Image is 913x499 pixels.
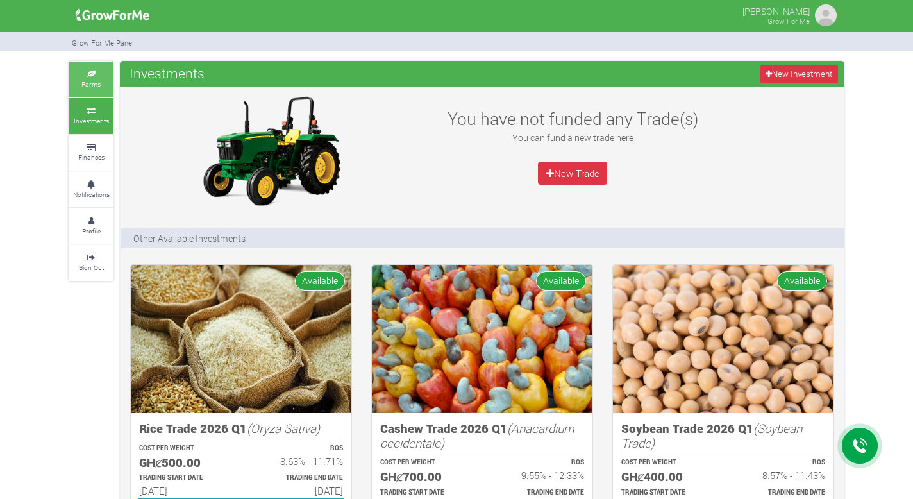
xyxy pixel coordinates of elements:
h5: Soybean Trade 2026 Q1 [621,421,825,450]
a: Finances [69,135,113,171]
h6: [DATE] [139,485,230,496]
h6: 9.55% - 12.33% [494,469,584,481]
a: New Trade [538,162,607,185]
p: Estimated Trading Start Date [621,488,712,498]
small: Notifications [73,190,110,199]
p: COST PER WEIGHT [380,458,471,468]
p: Estimated Trading End Date [735,488,825,498]
span: Available [295,271,345,290]
h6: 8.63% - 11.71% [253,455,343,467]
small: Grow For Me Panel [72,38,134,47]
small: Grow For Me [767,16,810,26]
p: COST PER WEIGHT [621,458,712,468]
a: Farms [69,62,113,97]
p: Estimated Trading End Date [253,473,343,483]
h5: GHȼ500.00 [139,455,230,470]
p: Estimated Trading Start Date [139,473,230,483]
h5: GHȼ400.00 [621,469,712,484]
i: (Soybean Trade) [621,420,802,451]
p: ROS [735,458,825,468]
p: ROS [494,458,584,468]
p: ROS [253,444,343,453]
h6: [DATE] [253,485,343,496]
h5: Rice Trade 2026 Q1 [139,421,343,436]
img: growforme image [613,265,833,413]
a: Notifications [69,172,113,207]
p: Other Available Investments [133,232,246,245]
h6: 8.57% - 11.43% [735,469,825,481]
small: Farms [81,80,101,89]
i: (Oryza Sativa) [247,420,320,436]
img: growforme image [191,93,351,208]
span: Investments [126,60,208,86]
a: Sign Out [69,245,113,280]
p: You can fund a new trade here [433,131,712,144]
a: New Investment [760,65,838,83]
p: Estimated Trading Start Date [380,488,471,498]
p: [PERSON_NAME] [742,3,810,18]
img: growforme image [71,3,154,28]
p: COST PER WEIGHT [139,444,230,453]
span: Available [777,271,827,290]
small: Finances [78,153,105,162]
h3: You have not funded any Trade(s) [433,108,712,129]
small: Sign Out [79,263,104,272]
small: Profile [82,226,101,235]
img: growforme image [372,265,592,413]
i: (Anacardium occidentale) [380,420,574,451]
img: growforme image [131,265,351,413]
h5: Cashew Trade 2026 Q1 [380,421,584,450]
h5: GHȼ700.00 [380,469,471,484]
a: Investments [69,98,113,133]
small: Investments [74,116,109,125]
a: Profile [69,208,113,244]
span: Available [536,271,586,290]
p: Estimated Trading End Date [494,488,584,498]
img: growforme image [813,3,839,28]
